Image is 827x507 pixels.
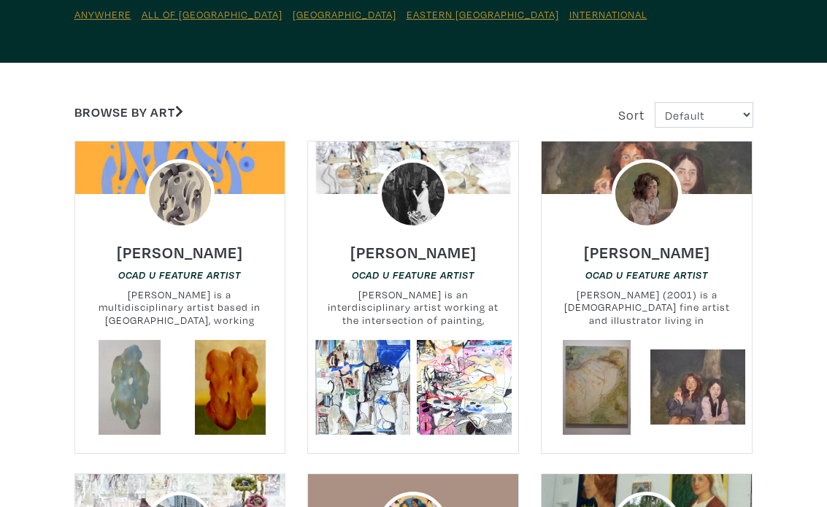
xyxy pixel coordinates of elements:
a: Anywhere [74,8,131,22]
img: phpThumb.php [378,160,448,230]
span: Sort [618,107,645,124]
small: [PERSON_NAME] (2001) is a [DEMOGRAPHIC_DATA] fine artist and illustrator living in [GEOGRAPHIC_DA... [542,289,752,328]
h6: [PERSON_NAME] [117,243,243,263]
h6: [PERSON_NAME] [350,243,477,263]
img: phpThumb.php [145,160,215,230]
a: International [569,8,647,22]
a: Browse by Art [74,104,183,121]
a: [PERSON_NAME] [584,239,710,256]
a: [PERSON_NAME] [350,239,477,256]
a: All of [GEOGRAPHIC_DATA] [142,8,282,22]
em: OCAD U Feature Artist [585,270,708,282]
a: Eastern [GEOGRAPHIC_DATA] [407,8,559,22]
small: [PERSON_NAME] is a multidisciplinary artist based in [GEOGRAPHIC_DATA], working primarily in pain... [75,289,285,328]
a: OCAD U Feature Artist [352,268,474,282]
a: [PERSON_NAME] [117,239,243,256]
small: [PERSON_NAME] is an interdisciplinary artist working at the intersection of painting, installatio... [308,289,518,328]
img: phpThumb.php [612,160,682,230]
em: OCAD U Feature Artist [352,270,474,282]
a: OCAD U Feature Artist [585,268,708,282]
h6: [PERSON_NAME] [584,243,710,263]
a: OCAD U Feature Artist [118,268,241,282]
a: [GEOGRAPHIC_DATA] [293,8,396,22]
em: OCAD U Feature Artist [118,270,241,282]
